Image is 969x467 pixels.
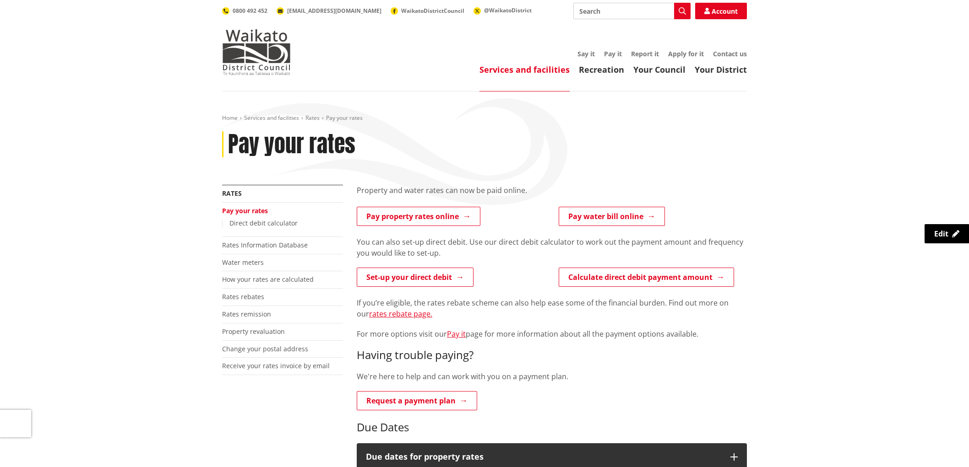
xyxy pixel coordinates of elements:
a: WaikatoDistrictCouncil [391,7,464,15]
span: 0800 492 452 [233,7,267,15]
p: For more options visit our page for more information about all the payment options available. [357,328,747,339]
span: Pay your rates [326,114,363,122]
a: Services and facilities [479,64,570,75]
a: [EMAIL_ADDRESS][DOMAIN_NAME] [277,7,381,15]
a: Calculate direct debit payment amount [559,268,734,287]
a: Services and facilities [244,114,299,122]
a: Pay property rates online [357,207,480,226]
p: We're here to help and can work with you on a payment plan. [357,371,747,382]
a: Pay it [447,329,466,339]
span: WaikatoDistrictCouncil [401,7,464,15]
p: You can also set-up direct debit. Use our direct debit calculator to work out the payment amount ... [357,236,747,258]
h3: Due Dates [357,421,747,434]
a: Rates rebates [222,292,264,301]
input: Search input [573,3,691,19]
a: Pay it [604,49,622,58]
a: Report it [631,49,659,58]
h3: Due dates for property rates [366,452,721,462]
a: Receive your rates invoice by email [222,361,330,370]
img: Waikato District Council - Te Kaunihera aa Takiwaa o Waikato [222,29,291,75]
a: Account [695,3,747,19]
a: How your rates are calculated [222,275,314,284]
a: Recreation [579,64,624,75]
a: Water meters [222,258,264,267]
a: Set-up your direct debit [357,268,474,287]
a: Your District [695,64,747,75]
div: Property and water rates can now be paid online. [357,185,747,207]
a: rates rebate page. [369,309,432,319]
a: Pay water bill online [559,207,665,226]
a: Direct debit calculator [229,219,298,227]
a: Pay your rates [222,206,268,215]
span: [EMAIL_ADDRESS][DOMAIN_NAME] [287,7,381,15]
p: If you’re eligible, the rates rebate scheme can also help ease some of the financial burden. Find... [357,297,747,319]
a: Request a payment plan [357,391,477,410]
a: @WaikatoDistrict [474,6,532,14]
a: Say it [577,49,595,58]
a: Rates [305,114,320,122]
a: Contact us [713,49,747,58]
a: 0800 492 452 [222,7,267,15]
a: Rates [222,189,242,198]
a: Edit [925,224,969,243]
a: Property revaluation [222,327,285,336]
h1: Pay your rates [228,131,355,158]
a: Your Council [633,64,686,75]
a: Apply for it [668,49,704,58]
nav: breadcrumb [222,114,747,122]
h3: Having trouble paying? [357,349,747,362]
span: Edit [934,229,948,239]
a: Rates Information Database [222,241,308,249]
span: @WaikatoDistrict [484,6,532,14]
a: Rates remission [222,310,271,318]
a: Change your postal address [222,344,308,353]
a: Home [222,114,238,122]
